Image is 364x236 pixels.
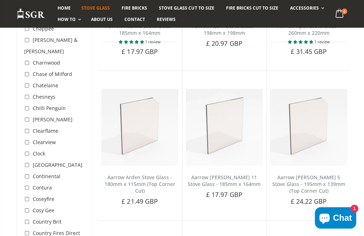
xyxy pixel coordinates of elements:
[119,39,145,44] span: 5.00 stars
[278,23,340,36] a: Aarrow Apex Stove Glass - 260mm x 220mm
[33,184,52,191] span: Contura
[33,196,54,202] span: Coseyfire
[33,218,61,225] span: Country Brit
[24,37,77,55] span: [PERSON_NAME] & [PERSON_NAME]
[151,14,181,25] a: Reviews
[33,173,60,180] span: Continental
[159,5,214,11] span: Stove Glass Cut To Size
[33,25,54,32] span: Chappee
[188,174,261,187] a: Aarrow [PERSON_NAME] 11 Stove Glass - 185mm x 164mm
[17,8,45,20] img: Stove Glass Replacement
[154,2,219,14] a: Stove Glass Cut To Size
[291,47,327,56] span: £ 31.45 GBP
[291,197,327,205] span: £ 24.22 GBP
[313,207,358,230] inbox-online-store-chat: Shopify online store chat
[58,5,71,11] span: Home
[52,2,76,14] a: Home
[226,5,278,11] span: Fire Bricks Cut To Size
[91,16,113,22] span: About us
[192,23,256,36] a: Aarrow Acorn Stove Glass - 198mm x 198mm
[145,39,161,44] span: 1 review
[122,197,158,205] span: £ 21.49 GBP
[270,89,347,166] img: Aarrow Arley 5 Stove Glass
[58,16,76,22] span: How To
[186,89,263,166] img: Aarrow Arley 11 Stove Glass
[81,5,110,11] span: Stove Glass
[288,39,314,44] span: 5.00 stars
[290,5,319,11] span: Accessories
[52,14,85,25] a: How To
[119,14,150,25] a: Contact
[33,139,56,146] span: Clearview
[33,93,55,100] span: Chesneys
[116,2,152,14] a: Fire Bricks
[33,105,66,111] span: Chilli Penguin
[314,39,330,44] span: 1 review
[206,190,242,199] span: £ 17.97 GBP
[122,47,158,56] span: £ 17.97 GBP
[122,5,147,11] span: Fire Bricks
[206,39,242,48] span: £ 20.97 GBP
[33,161,82,168] span: [GEOGRAPHIC_DATA]
[124,16,145,22] span: Contact
[105,174,175,194] a: Aarrow Arden Stove Glass - 180mm x 115mm (Top Corner Cut)
[285,2,328,14] a: Accessories
[33,71,72,77] span: Chase of Milford
[86,14,118,25] a: About us
[272,174,345,194] a: Aarrow [PERSON_NAME] 5 Stove Glass - 195mm x 139mm (Top Corner Cut)
[33,59,60,66] span: Charnwood
[333,7,347,21] a: 0
[221,2,284,14] a: Fire Bricks Cut To Size
[342,9,347,14] span: 0
[33,127,58,134] span: Clearflame
[76,2,115,14] a: Stove Glass
[33,207,54,214] span: Cosy Gee
[106,23,174,36] a: Aarrow Acorn 5 Stove Glass - 185mm x 164mm
[157,16,176,22] span: Reviews
[33,82,58,89] span: Chatelaine
[33,150,45,157] span: Clock
[33,116,73,123] span: [PERSON_NAME]
[101,89,178,166] img: Aarrow Arden Stove Glass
